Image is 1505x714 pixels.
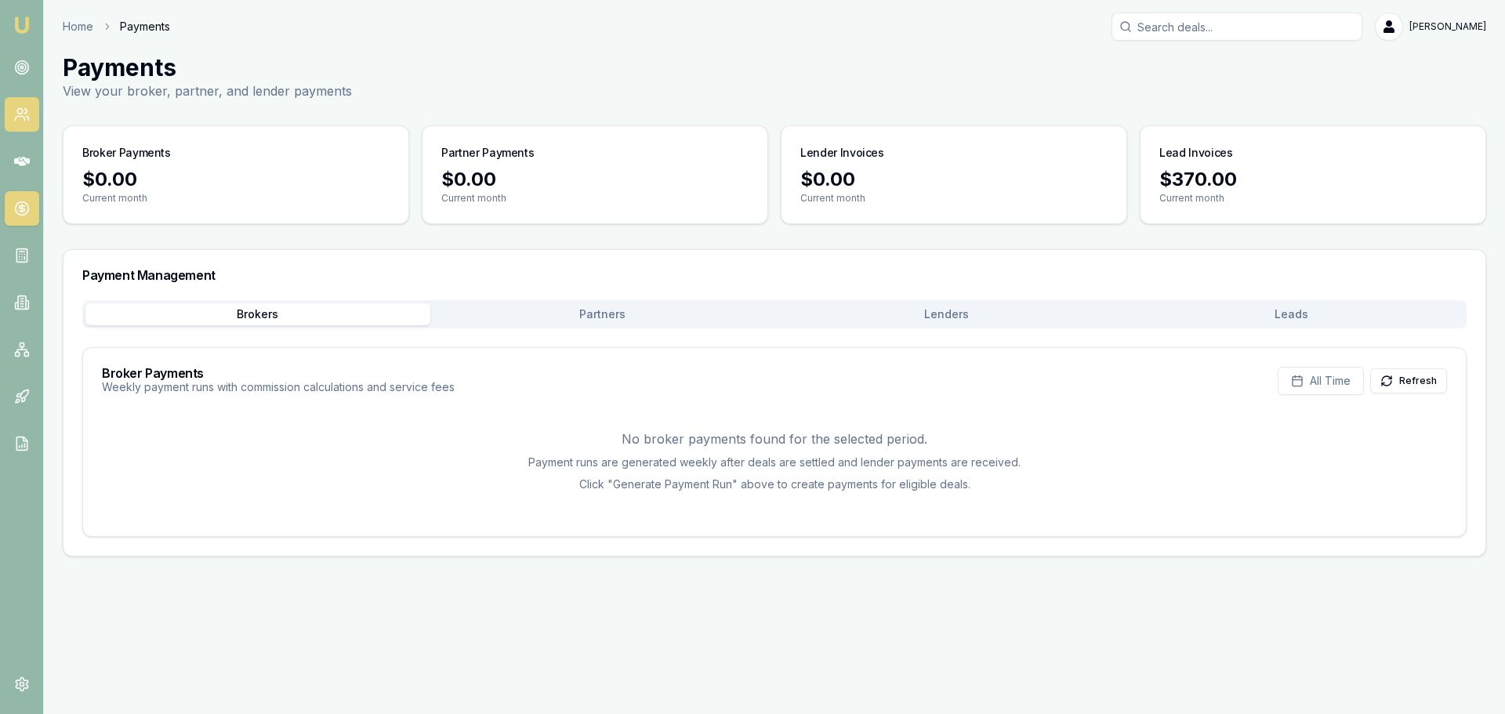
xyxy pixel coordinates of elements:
div: $370.00 [1159,167,1467,192]
button: Leads [1119,303,1464,325]
nav: breadcrumb [63,19,170,34]
h3: Partner Payments [441,145,534,161]
h1: Payments [63,53,352,82]
button: Refresh [1370,368,1447,393]
button: Lenders [774,303,1119,325]
span: Payments [120,19,170,34]
span: [PERSON_NAME] [1409,20,1486,33]
p: Current month [800,192,1108,205]
span: All Time [1310,373,1351,389]
p: Weekly payment runs with commission calculations and service fees [102,379,455,395]
button: All Time [1278,367,1364,395]
h3: Lender Invoices [800,145,884,161]
p: Current month [82,192,390,205]
p: Current month [441,192,749,205]
div: $0.00 [441,167,749,192]
p: No broker payments found for the selected period. [102,429,1447,448]
p: Current month [1159,192,1467,205]
img: emu-icon-u.png [13,16,31,34]
p: Payment runs are generated weekly after deals are settled and lender payments are received. [102,455,1447,470]
h3: Broker Payments [102,367,455,379]
input: Search deals [1112,13,1362,41]
div: $0.00 [800,167,1108,192]
h3: Lead Invoices [1159,145,1232,161]
p: View your broker, partner, and lender payments [63,82,352,100]
p: Click "Generate Payment Run" above to create payments for eligible deals. [102,477,1447,492]
div: $0.00 [82,167,390,192]
button: Brokers [85,303,430,325]
h3: Payment Management [82,269,1467,281]
h3: Broker Payments [82,145,171,161]
button: Partners [430,303,775,325]
a: Home [63,19,93,34]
